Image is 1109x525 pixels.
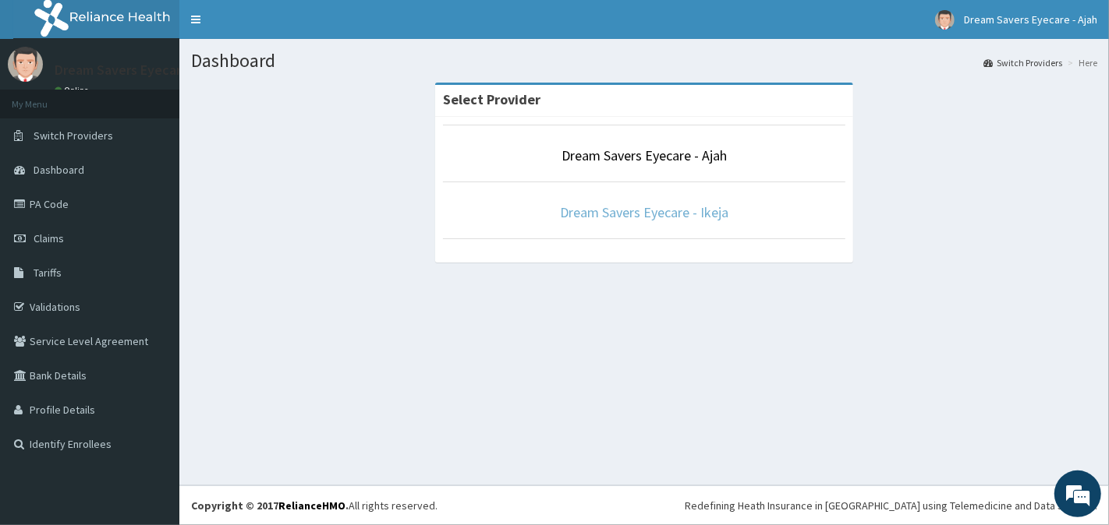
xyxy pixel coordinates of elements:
span: Dashboard [34,163,84,177]
span: Claims [34,231,64,245]
div: Minimize live chat window [256,8,293,45]
span: We're online! [90,161,215,319]
textarea: Type your message and hit 'Enter' [8,355,297,410]
img: d_794563401_company_1708531726252_794563401 [29,78,63,117]
img: User Image [8,47,43,82]
strong: Copyright © 2017 . [191,499,349,513]
h1: Dashboard [191,51,1097,71]
span: Dream Savers Eyecare - Ajah [964,12,1097,26]
a: Dream Savers Eyecare - Ikeja [560,203,728,221]
a: Switch Providers [983,56,1062,69]
p: Dream Savers Eyecare - Ajah [55,63,225,77]
a: Online [55,85,92,96]
strong: Select Provider [443,90,540,108]
div: Chat with us now [81,87,262,107]
li: Here [1064,56,1097,69]
div: Redefining Heath Insurance in [GEOGRAPHIC_DATA] using Telemedicine and Data Science! [685,498,1097,513]
a: Dream Savers Eyecare - Ajah [562,146,727,164]
span: Tariffs [34,266,62,280]
footer: All rights reserved. [179,485,1109,525]
span: Switch Providers [34,129,113,143]
img: User Image [935,10,955,30]
a: RelianceHMO [278,499,345,513]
